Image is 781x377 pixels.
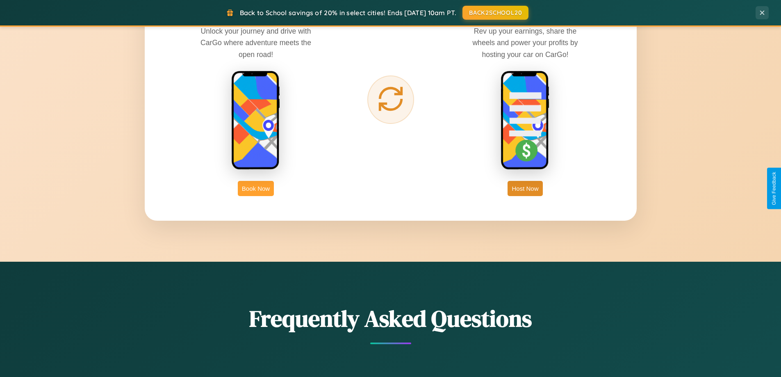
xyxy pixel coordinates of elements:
button: Book Now [238,181,274,196]
p: Rev up your earnings, share the wheels and power your profits by hosting your car on CarGo! [464,25,587,60]
button: BACK2SCHOOL20 [462,6,528,20]
div: Give Feedback [771,172,777,205]
button: Host Now [508,181,542,196]
img: host phone [501,71,550,171]
img: rent phone [231,71,280,171]
span: Back to School savings of 20% in select cities! Ends [DATE] 10am PT. [240,9,456,17]
h2: Frequently Asked Questions [145,303,637,334]
p: Unlock your journey and drive with CarGo where adventure meets the open road! [194,25,317,60]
